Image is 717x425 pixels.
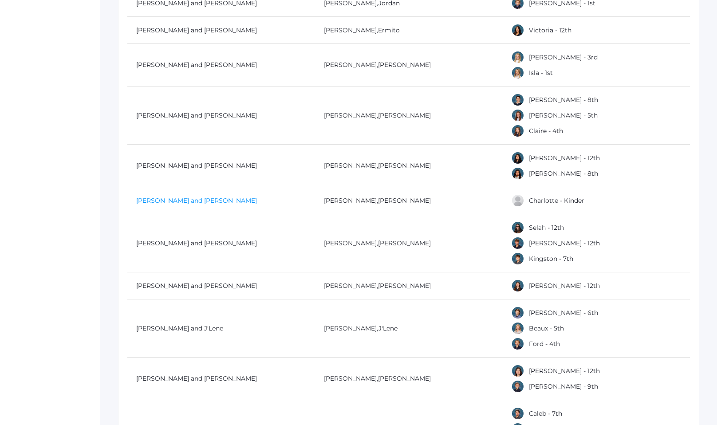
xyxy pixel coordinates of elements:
[529,282,600,290] a: [PERSON_NAME] - 12th
[315,87,503,145] td: ,
[378,26,400,34] a: Ermito
[136,239,257,247] a: [PERSON_NAME] and [PERSON_NAME]
[324,161,377,169] a: [PERSON_NAME]
[511,306,524,319] div: Cruz Baron
[324,282,377,290] a: [PERSON_NAME]
[315,17,503,44] td: ,
[136,111,257,119] a: [PERSON_NAME] and [PERSON_NAME]
[511,51,524,64] div: Sadie Armstrong
[529,309,598,317] a: [PERSON_NAME] - 6th
[511,364,524,378] div: Megan Barone
[529,26,571,34] a: Victoria - 12th
[529,340,560,348] a: Ford - 4th
[511,221,524,234] div: Selah Balli
[378,282,431,290] a: [PERSON_NAME]
[136,374,257,382] a: [PERSON_NAME] and [PERSON_NAME]
[511,380,524,393] div: Matthew Barone
[511,167,524,180] div: Amaya Arteaga
[324,374,377,382] a: [PERSON_NAME]
[315,44,503,87] td: ,
[136,324,223,332] a: [PERSON_NAME] and J'Lene
[378,324,398,332] a: J'Lene
[529,324,564,332] a: Beaux - 5th
[529,255,573,263] a: Kingston - 7th
[529,409,562,417] a: Caleb - 7th
[511,66,524,79] div: Isla Armstrong
[511,322,524,335] div: Beaux Baron
[324,61,377,69] a: [PERSON_NAME]
[511,93,524,106] div: Jake Arnold
[529,154,600,162] a: [PERSON_NAME] - 12th
[324,111,377,119] a: [PERSON_NAME]
[529,224,564,232] a: Selah - 12th
[315,299,503,358] td: ,
[511,252,524,265] div: Kingston Balli
[511,109,524,122] div: Ella Arnold
[324,239,377,247] a: [PERSON_NAME]
[378,161,431,169] a: [PERSON_NAME]
[136,26,257,34] a: [PERSON_NAME] and [PERSON_NAME]
[511,24,524,37] div: Victoria Arellano
[511,124,524,138] div: Claire Arnold
[511,337,524,350] div: Ford Baron
[529,367,600,375] a: [PERSON_NAME] - 12th
[378,111,431,119] a: [PERSON_NAME]
[136,197,257,205] a: [PERSON_NAME] and [PERSON_NAME]
[324,324,377,332] a: [PERSON_NAME]
[511,279,524,292] div: Lillian Bannon
[378,197,431,205] a: [PERSON_NAME]
[529,53,598,61] a: [PERSON_NAME] - 3rd
[315,145,503,187] td: ,
[378,239,431,247] a: [PERSON_NAME]
[324,26,377,34] a: [PERSON_NAME]
[529,169,598,177] a: [PERSON_NAME] - 8th
[529,96,598,104] a: [PERSON_NAME] - 8th
[315,214,503,272] td: ,
[511,407,524,420] div: Caleb Beaty
[511,194,524,207] div: Charlotte Bair
[529,239,600,247] a: [PERSON_NAME] - 12th
[315,187,503,214] td: ,
[136,61,257,69] a: [PERSON_NAME] and [PERSON_NAME]
[136,161,257,169] a: [PERSON_NAME] and [PERSON_NAME]
[136,282,257,290] a: [PERSON_NAME] and [PERSON_NAME]
[315,272,503,299] td: ,
[529,382,598,390] a: [PERSON_NAME] - 9th
[529,69,553,77] a: Isla - 1st
[529,111,598,119] a: [PERSON_NAME] - 5th
[529,127,563,135] a: Claire - 4th
[378,61,431,69] a: [PERSON_NAME]
[511,151,524,165] div: Isabella Arteaga
[529,197,584,205] a: Charlotte - Kinder
[315,358,503,400] td: ,
[378,374,431,382] a: [PERSON_NAME]
[511,236,524,250] div: Solomon Balli
[324,197,377,205] a: [PERSON_NAME]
